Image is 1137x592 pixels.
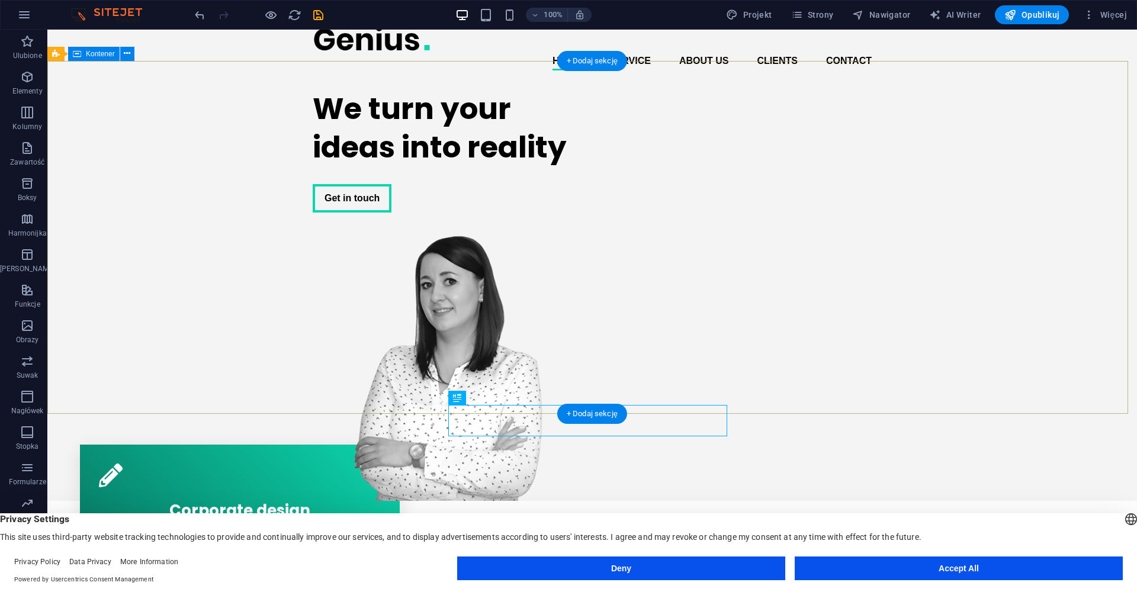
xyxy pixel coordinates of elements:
p: Stopka [16,442,39,451]
p: Obrazy [16,335,39,345]
span: Projekt [726,9,772,21]
span: Nawigator [852,9,910,21]
span: Więcej [1083,9,1127,21]
div: + Dodaj sekcję [557,51,627,71]
span: Opublikuj [1004,9,1059,21]
i: Zapisz (Ctrl+S) [311,8,325,22]
button: Kliknij tutaj, aby wyjść z trybu podglądu i kontynuować edycję [264,8,278,22]
p: Ulubione [13,51,42,60]
p: Zawartość [10,157,44,167]
button: Strony [786,5,839,24]
button: Nawigator [847,5,915,24]
i: Przeładuj stronę [288,8,301,22]
button: AI Writer [924,5,985,24]
p: Kolumny [12,122,42,131]
span: Kontener [86,50,115,57]
p: Formularze [9,477,46,487]
button: undo [192,8,207,22]
button: Więcej [1078,5,1132,24]
span: AI Writer [929,9,981,21]
button: reload [287,8,301,22]
button: Opublikuj [995,5,1069,24]
span: Strony [791,9,834,21]
h6: 100% [544,8,563,22]
button: Projekt [721,5,776,24]
button: save [311,8,325,22]
p: Suwak [17,371,38,380]
p: Boksy [18,193,37,202]
i: Po zmianie rozmiaru automatycznie dostosowuje poziom powiększenia do wybranego urządzenia. [574,9,585,20]
p: Nagłówek [11,406,44,416]
button: 100% [526,8,568,22]
i: Cofnij: Zmień obraz (Ctrl+Z) [193,8,207,22]
div: + Dodaj sekcję [557,404,627,424]
p: Elementy [12,86,43,96]
div: Projekt (Ctrl+Alt+Y) [721,5,776,24]
p: Harmonijka [8,229,47,238]
p: Funkcje [15,300,40,309]
img: Editor Logo [68,8,157,22]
